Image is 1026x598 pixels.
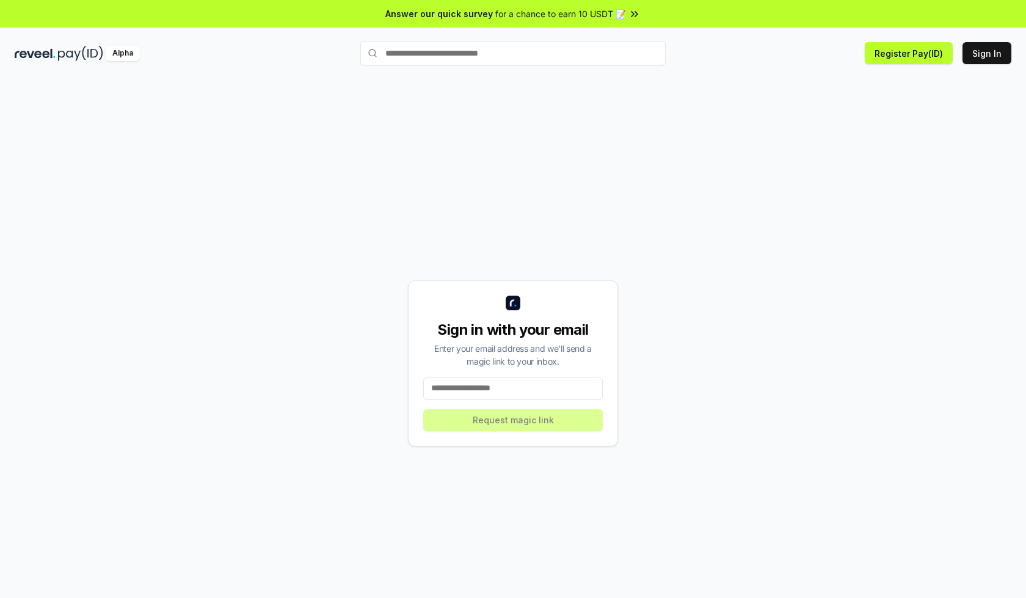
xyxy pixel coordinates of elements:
div: Alpha [106,46,140,61]
span: Answer our quick survey [385,7,493,20]
span: for a chance to earn 10 USDT 📝 [495,7,626,20]
img: reveel_dark [15,46,56,61]
img: pay_id [58,46,103,61]
div: Enter your email address and we’ll send a magic link to your inbox. [423,342,603,368]
button: Register Pay(ID) [865,42,953,64]
button: Sign In [962,42,1011,64]
img: logo_small [506,296,520,310]
div: Sign in with your email [423,320,603,340]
